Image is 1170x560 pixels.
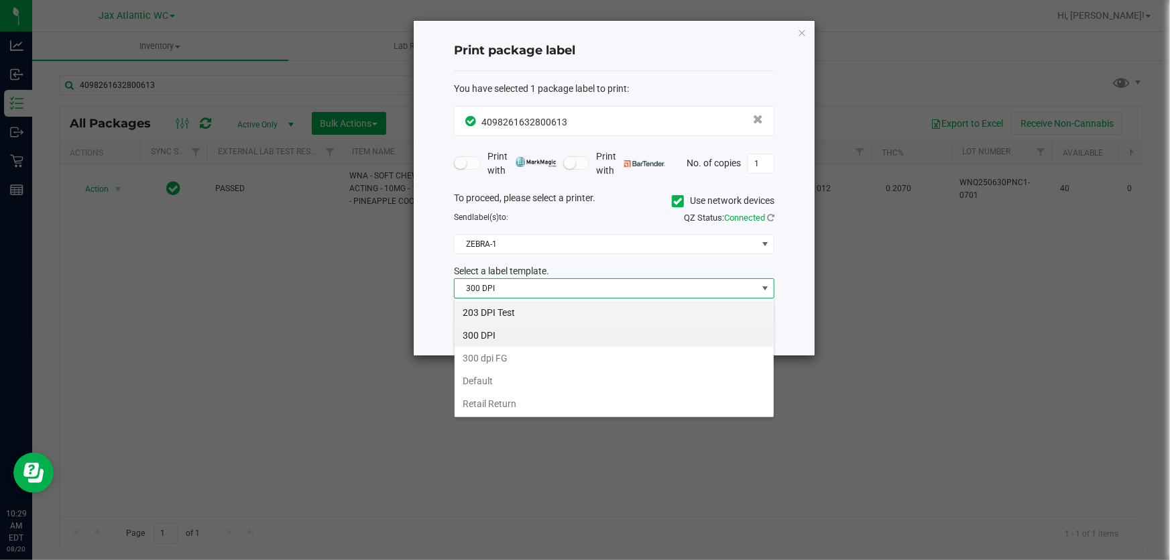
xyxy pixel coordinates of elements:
[472,213,499,222] span: label(s)
[724,213,765,223] span: Connected
[455,347,774,370] li: 300 dpi FG
[455,370,774,392] li: Default
[487,150,557,178] span: Print with
[454,83,627,94] span: You have selected 1 package label to print
[454,82,774,96] div: :
[13,453,54,493] iframe: Resource center
[444,191,784,211] div: To proceed, please select a printer.
[624,160,665,167] img: bartender.png
[481,117,567,127] span: 4098261632800613
[672,194,774,208] label: Use network devices
[516,157,557,167] img: mark_magic_cybra.png
[687,157,741,168] span: No. of copies
[454,42,774,60] h4: Print package label
[444,264,784,278] div: Select a label template.
[455,392,774,415] li: Retail Return
[455,301,774,324] li: 203 DPI Test
[455,235,757,254] span: ZEBRA-1
[596,150,665,178] span: Print with
[454,213,508,222] span: Send to:
[455,324,774,347] li: 300 DPI
[465,114,478,128] span: In Sync
[684,213,774,223] span: QZ Status:
[455,279,757,298] span: 300 DPI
